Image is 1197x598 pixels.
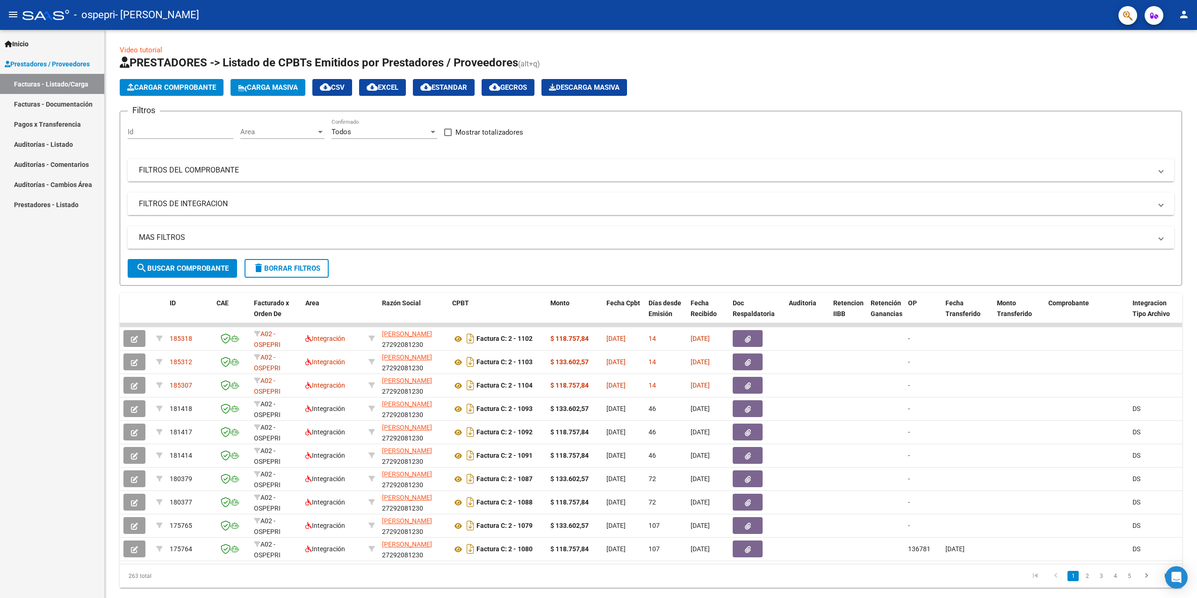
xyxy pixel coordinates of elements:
[606,335,626,342] span: [DATE]
[1066,568,1080,584] li: page 1
[464,518,476,533] i: Descargar documento
[139,199,1152,209] mat-panel-title: FILTROS DE INTEGRACION
[945,299,981,317] span: Fecha Transferido
[216,299,229,307] span: CAE
[320,83,345,92] span: CSV
[1132,545,1140,553] span: DS
[382,516,445,535] div: 27292081230
[464,448,476,463] i: Descargar documento
[464,541,476,556] i: Descargar documento
[332,128,351,136] span: Todos
[908,545,930,553] span: 136781
[254,353,281,372] span: A02 - OSPEPRI
[1138,571,1155,581] a: go to next page
[1132,475,1140,483] span: DS
[649,498,656,506] span: 72
[550,358,589,366] strong: $ 133.602,57
[305,299,319,307] span: Area
[871,299,902,317] span: Retención Ganancias
[649,475,656,483] span: 72
[1129,293,1180,334] datatable-header-cell: Integracion Tipo Archivo
[382,492,445,512] div: 27292081230
[482,79,534,96] button: Gecros
[302,293,365,334] datatable-header-cell: Area
[606,299,640,307] span: Fecha Cpbt
[829,293,867,334] datatable-header-cell: Retencion IIBB
[691,498,710,506] span: [DATE]
[691,428,710,436] span: [DATE]
[606,358,626,366] span: [DATE]
[254,330,281,348] span: A02 - OSPEPRI
[120,46,162,54] a: Video tutorial
[382,399,445,418] div: 27292081230
[464,401,476,416] i: Descargar documento
[550,498,589,506] strong: $ 118.757,84
[170,475,192,483] span: 180379
[1082,571,1093,581] a: 2
[413,79,475,96] button: Estandar
[489,83,527,92] span: Gecros
[606,428,626,436] span: [DATE]
[606,522,626,529] span: [DATE]
[312,79,352,96] button: CSV
[549,83,620,92] span: Descarga Masiva
[1132,299,1170,317] span: Integracion Tipo Archivo
[120,564,331,588] div: 263 total
[476,405,533,413] strong: Factura C: 2 - 1093
[254,517,281,535] span: A02 - OSPEPRI
[476,499,533,506] strong: Factura C: 2 - 1088
[649,299,681,317] span: Días desde Emisión
[993,293,1045,334] datatable-header-cell: Monto Transferido
[170,498,192,506] span: 180377
[908,382,910,389] span: -
[120,56,518,69] span: PRESTADORES -> Listado de CPBTs Emitidos por Prestadores / Proveedores
[691,475,710,483] span: [DATE]
[550,405,589,412] strong: $ 133.602,57
[250,293,302,334] datatable-header-cell: Facturado x Orden De
[115,5,199,25] span: - [PERSON_NAME]
[452,299,469,307] span: CPBT
[166,293,213,334] datatable-header-cell: ID
[139,165,1152,175] mat-panel-title: FILTROS DEL COMPROBANTE
[476,335,533,343] strong: Factura C: 2 - 1102
[691,452,710,459] span: [DATE]
[518,59,540,68] span: (alt+q)
[367,81,378,93] mat-icon: cloud_download
[170,382,192,389] span: 185307
[550,452,589,459] strong: $ 118.757,84
[359,79,406,96] button: EXCEL
[7,9,19,20] mat-icon: menu
[550,428,589,436] strong: $ 118.757,84
[127,83,216,92] span: Cargar Comprobante
[649,358,656,366] span: 14
[378,293,448,334] datatable-header-cell: Razón Social
[305,475,345,483] span: Integración
[1067,571,1079,581] a: 1
[382,469,445,489] div: 27292081230
[942,293,993,334] datatable-header-cell: Fecha Transferido
[382,375,445,395] div: 27292081230
[455,127,523,138] span: Mostrar totalizadores
[649,428,656,436] span: 46
[908,405,910,412] span: -
[1110,571,1121,581] a: 4
[649,335,656,342] span: 14
[833,299,864,317] span: Retencion IIBB
[253,264,320,273] span: Borrar Filtros
[908,358,910,366] span: -
[867,293,904,334] datatable-header-cell: Retención Ganancias
[382,517,432,525] span: [PERSON_NAME]
[691,522,710,529] span: [DATE]
[305,452,345,459] span: Integración
[305,522,345,529] span: Integración
[1132,522,1140,529] span: DS
[245,259,329,278] button: Borrar Filtros
[789,299,816,307] span: Auditoria
[382,330,432,338] span: [PERSON_NAME]
[550,382,589,389] strong: $ 118.757,84
[603,293,645,334] datatable-header-cell: Fecha Cpbt
[128,226,1174,249] mat-expansion-panel-header: MAS FILTROS
[645,293,687,334] datatable-header-cell: Días desde Emisión
[1094,568,1108,584] li: page 3
[305,358,345,366] span: Integración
